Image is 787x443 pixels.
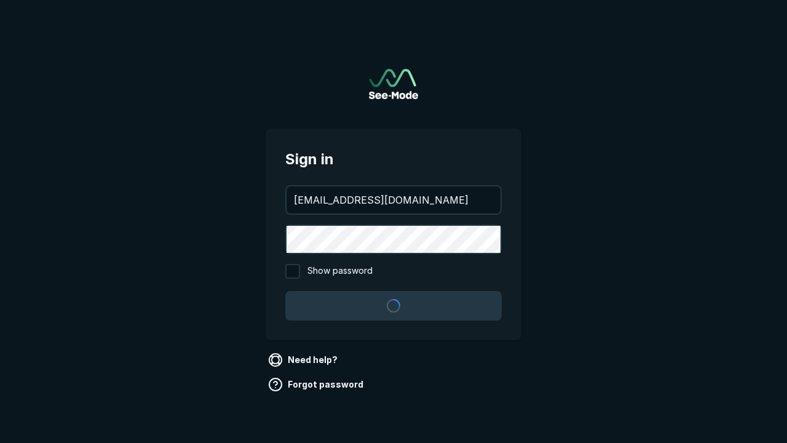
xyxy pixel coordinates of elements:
a: Go to sign in [369,69,418,99]
span: Show password [307,264,373,279]
input: your@email.com [287,186,500,214]
span: Sign in [285,148,502,170]
img: See-Mode Logo [369,69,418,99]
a: Need help? [266,350,342,370]
a: Forgot password [266,375,368,394]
